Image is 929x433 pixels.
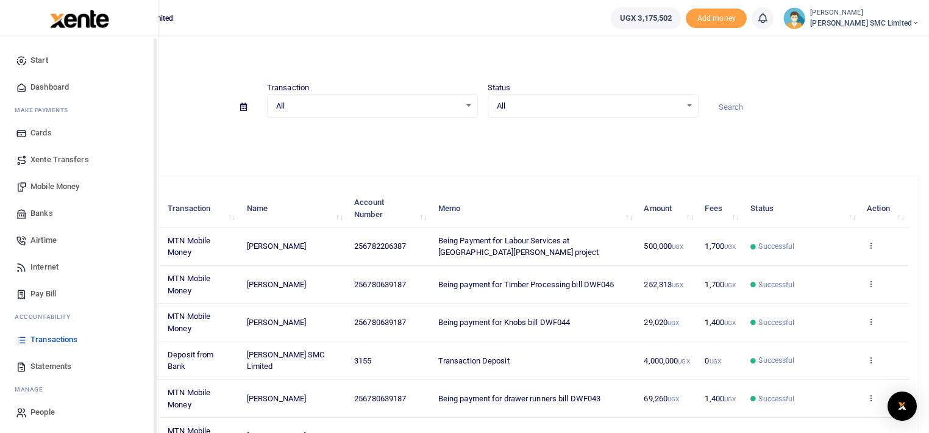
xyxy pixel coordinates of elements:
[240,190,347,227] th: Name: activate to sort column ascending
[606,7,686,29] li: Wallet ballance
[247,350,325,371] span: [PERSON_NAME] SMC Limited
[705,242,736,251] span: 1,700
[758,393,794,404] span: Successful
[247,280,306,289] span: [PERSON_NAME]
[724,282,736,288] small: UGX
[168,388,210,409] span: MTN Mobile Money
[247,318,306,327] span: [PERSON_NAME]
[347,190,432,227] th: Account Number: activate to sort column ascending
[10,254,148,281] a: Internet
[10,353,148,380] a: Statements
[678,358,689,365] small: UGX
[49,13,109,23] a: logo-small logo-large logo-large
[783,7,805,29] img: profile-user
[744,190,860,227] th: Status: activate to sort column ascending
[247,242,306,251] span: [PERSON_NAME]
[698,190,744,227] th: Fees: activate to sort column ascending
[30,360,71,373] span: Statements
[644,394,679,403] span: 69,260
[30,81,69,93] span: Dashboard
[644,318,679,327] span: 29,020
[705,318,736,327] span: 1,400
[758,317,794,328] span: Successful
[168,350,213,371] span: Deposit from Bank
[758,355,794,366] span: Successful
[637,190,698,227] th: Amount: activate to sort column ascending
[46,132,919,145] p: Download
[168,312,210,333] span: MTN Mobile Money
[50,10,109,28] img: logo-large
[438,394,600,403] span: Being payment for drawer runners bill DWF043
[30,181,79,193] span: Mobile Money
[267,82,309,94] label: Transaction
[24,312,70,321] span: countability
[667,320,679,326] small: UGX
[705,356,721,365] span: 0
[438,318,571,327] span: Being payment for Knobs bill DWF044
[30,261,59,273] span: Internet
[10,307,148,326] li: Ac
[354,356,371,365] span: 3155
[30,154,89,166] span: Xente Transfers
[611,7,681,29] a: UGX 3,175,502
[30,54,48,66] span: Start
[21,385,43,394] span: anage
[810,8,919,18] small: [PERSON_NAME]
[758,279,794,290] span: Successful
[497,100,681,112] span: All
[724,320,736,326] small: UGX
[724,396,736,403] small: UGX
[710,358,721,365] small: UGX
[161,190,240,227] th: Transaction: activate to sort column ascending
[10,120,148,146] a: Cards
[10,47,148,74] a: Start
[438,356,510,365] span: Transaction Deposit
[708,97,919,118] input: Search
[21,106,68,115] span: ake Payments
[354,242,406,251] span: 256782206387
[672,282,683,288] small: UGX
[644,356,689,365] span: 4,000,000
[10,200,148,227] a: Banks
[686,9,747,29] span: Add money
[10,326,148,353] a: Transactions
[438,236,599,257] span: Being Payment for Labour Services at [GEOGRAPHIC_DATA][PERSON_NAME] project
[354,318,406,327] span: 256780639187
[672,243,683,250] small: UGX
[620,12,672,24] span: UGX 3,175,502
[10,227,148,254] a: Airtime
[432,190,638,227] th: Memo: activate to sort column ascending
[168,274,210,295] span: MTN Mobile Money
[46,52,919,66] h4: Transactions
[247,394,306,403] span: [PERSON_NAME]
[644,242,683,251] span: 500,000
[783,7,919,29] a: profile-user [PERSON_NAME] [PERSON_NAME] SMC Limited
[10,399,148,426] a: People
[488,82,511,94] label: Status
[30,406,55,418] span: People
[686,9,747,29] li: Toup your wallet
[10,380,148,399] li: M
[758,241,794,252] span: Successful
[30,234,57,246] span: Airtime
[860,190,909,227] th: Action: activate to sort column ascending
[10,281,148,307] a: Pay Bill
[644,280,683,289] span: 252,313
[30,207,53,220] span: Banks
[10,101,148,120] li: M
[438,280,614,289] span: Being payment for Timber Processing bill DWF045
[686,13,747,22] a: Add money
[276,100,460,112] span: All
[354,280,406,289] span: 256780639187
[10,173,148,200] a: Mobile Money
[705,394,736,403] span: 1,400
[10,146,148,173] a: Xente Transfers
[30,334,77,346] span: Transactions
[667,396,679,403] small: UGX
[30,288,56,300] span: Pay Bill
[168,236,210,257] span: MTN Mobile Money
[354,394,406,403] span: 256780639187
[30,127,52,139] span: Cards
[705,280,736,289] span: 1,700
[810,18,919,29] span: [PERSON_NAME] SMC Limited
